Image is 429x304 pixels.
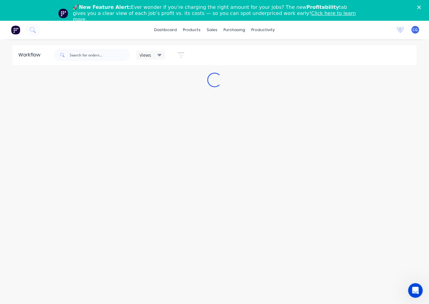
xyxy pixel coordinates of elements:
div: sales [204,25,220,34]
div: 🚀 Ever wonder if you’re charging the right amount for your jobs? The new tab gives you a clear vi... [73,4,361,23]
img: Profile image for Team [58,9,68,18]
img: Factory [11,25,20,34]
iframe: Intercom live chat [408,283,423,298]
a: Click here to learn more. [73,10,356,22]
div: productivity [248,25,278,34]
span: CG [413,27,418,33]
a: dashboard [151,25,180,34]
div: Close [417,5,424,9]
div: Workflow [18,51,43,59]
input: Search for orders... [70,49,130,61]
div: products [180,25,204,34]
b: New Feature Alert: [79,4,131,10]
b: Profitability [307,4,339,10]
div: purchasing [220,25,248,34]
span: Views [140,52,151,58]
